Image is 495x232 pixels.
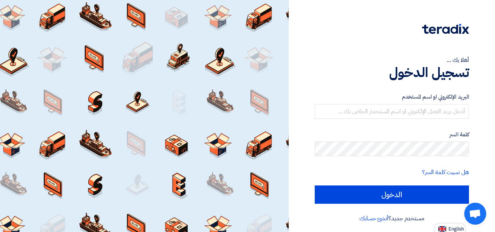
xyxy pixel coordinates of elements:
span: English [448,227,464,232]
input: الدخول [315,185,469,204]
label: كلمة السر [315,130,469,139]
a: Open chat [464,203,486,225]
a: هل نسيت كلمة السر؟ [422,168,469,177]
div: مستخدم جديد؟ [315,214,469,223]
a: أنشئ حسابك [359,214,388,223]
h1: تسجيل الدخول [315,65,469,81]
img: en-US.png [438,226,446,232]
img: Teradix logo [422,24,469,34]
label: البريد الإلكتروني او اسم المستخدم [315,93,469,101]
input: أدخل بريد العمل الإلكتروني او اسم المستخدم الخاص بك ... [315,104,469,119]
div: أهلا بك ... [315,56,469,65]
